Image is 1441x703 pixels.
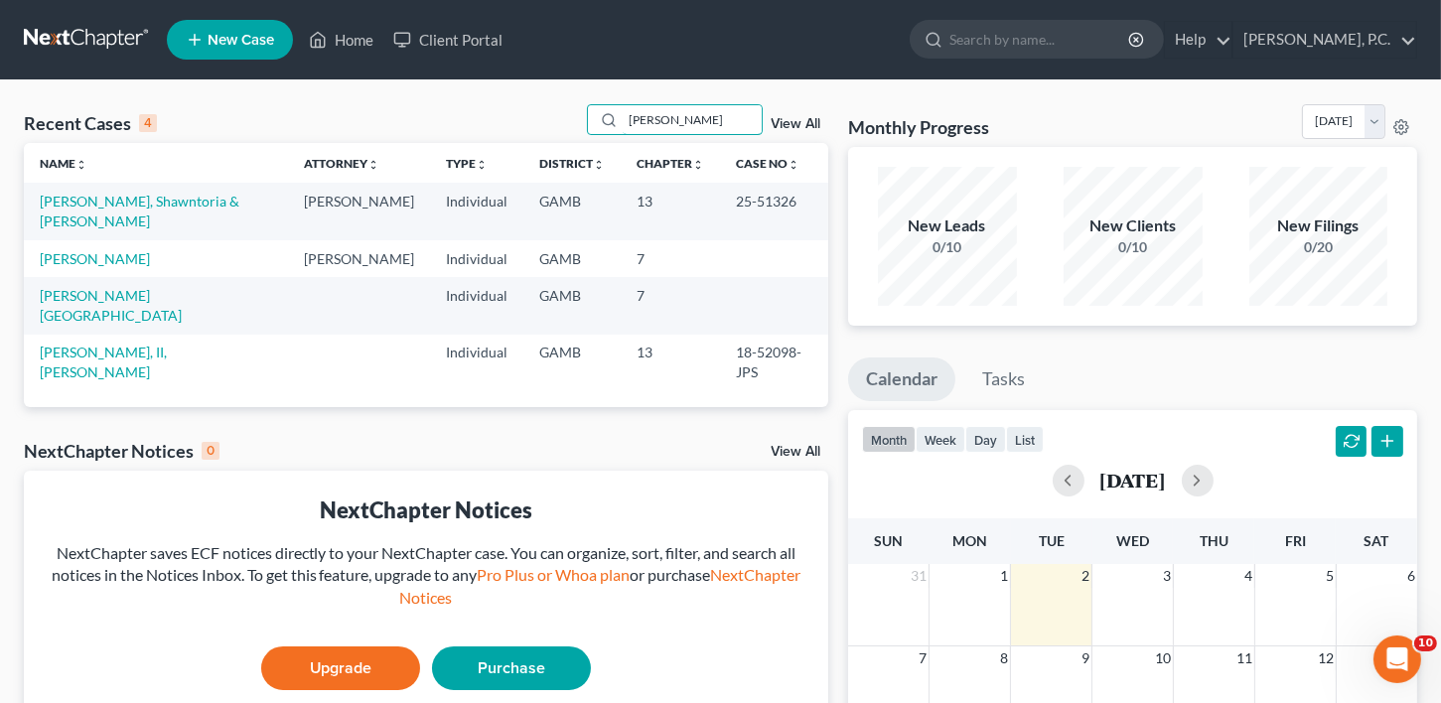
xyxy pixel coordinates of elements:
div: Statement of Financial Affairs - Payments Made in the Last 90 days [41,497,333,539]
a: View All [771,445,820,459]
a: Chapterunfold_more [637,156,704,171]
span: 5 [1324,564,1336,588]
span: Sun [875,532,904,549]
button: day [965,426,1006,453]
span: Sat [1365,532,1389,549]
i: unfold_more [367,159,379,171]
td: Individual [430,240,523,277]
span: 2 [1080,564,1091,588]
a: [PERSON_NAME], II, [PERSON_NAME] [40,344,167,380]
td: [PERSON_NAME] [288,183,430,239]
img: logo [40,43,173,64]
td: Individual [430,335,523,391]
div: Profile image for KellyOf course![PERSON_NAME]•[DATE] [21,263,376,337]
iframe: Intercom live chat [1373,635,1421,683]
td: 7 [621,277,720,334]
td: GAMB [523,183,621,239]
div: Send us a message [41,364,332,385]
span: Tue [1039,532,1065,549]
a: [PERSON_NAME][GEOGRAPHIC_DATA] [40,287,182,324]
a: Help [1165,22,1231,58]
span: Mon [952,532,987,549]
button: week [916,426,965,453]
div: Statement of Financial Affairs - Payments Made in the Last 90 days [29,490,368,547]
td: 13 [621,183,720,239]
div: 0 [202,442,219,460]
h2: [DATE] [1100,470,1166,491]
img: Profile image for Kelly [41,280,80,320]
span: Search for help [41,452,161,473]
button: Help [265,520,397,600]
span: 6 [1405,564,1417,588]
span: 7 [917,646,929,670]
div: 4 [139,114,157,132]
div: [PERSON_NAME] [88,300,204,321]
span: Home [44,570,88,584]
td: GAMB [523,335,621,391]
div: 0/20 [1249,237,1388,257]
div: New Clients [1064,214,1203,237]
a: [PERSON_NAME], Shawntoria & [PERSON_NAME] [40,193,239,229]
i: unfold_more [692,159,704,171]
input: Search by name... [949,21,1131,58]
a: Districtunfold_more [539,156,605,171]
td: 7 [621,240,720,277]
a: [PERSON_NAME], P.C. [1233,22,1416,58]
div: Close [342,32,377,68]
img: Profile image for Emma [213,32,252,71]
span: 10 [1153,646,1173,670]
span: New Case [208,33,274,48]
input: Search by name... [623,105,762,134]
a: NextChapter Notices [400,565,801,607]
span: Of course! [88,281,161,297]
td: 13 [621,335,720,391]
span: Wed [1116,532,1149,549]
div: Recent messageProfile image for KellyOf course![PERSON_NAME]•[DATE] [20,233,377,338]
button: Search for help [29,442,368,482]
div: Send us a messageWe typically reply in a few hours [20,348,377,423]
a: Upgrade [261,646,420,690]
a: Pro Plus or Whoa plan [478,565,631,584]
a: Nameunfold_more [40,156,87,171]
td: Individual [430,183,523,239]
span: Messages [165,570,233,584]
div: 0/10 [878,237,1017,257]
td: 18-52098-JPS [720,335,828,391]
div: New Filings [1249,214,1388,237]
span: 9 [1080,646,1091,670]
span: Thu [1200,532,1228,549]
h3: Monthly Progress [848,115,989,139]
span: Fri [1285,532,1306,549]
td: Individual [430,277,523,334]
button: list [1006,426,1044,453]
i: unfold_more [788,159,799,171]
div: 0/10 [1064,237,1203,257]
div: NextChapter Notices [40,494,812,525]
span: Help [315,570,347,584]
td: GAMB [523,277,621,334]
a: Home [299,22,383,58]
a: Purchase [432,646,591,690]
span: 10 [1414,635,1437,651]
div: Recent message [41,250,357,271]
a: Attorneyunfold_more [304,156,379,171]
a: Tasks [964,357,1043,401]
div: NextChapter Notices [24,439,219,463]
td: [PERSON_NAME] [288,240,430,277]
p: Hi there! [40,141,358,175]
div: NextChapter saves ECF notices directly to your NextChapter case. You can organize, sort, filter, ... [40,542,812,611]
a: [PERSON_NAME] [40,250,150,267]
span: 12 [1316,646,1336,670]
i: unfold_more [75,159,87,171]
span: 1 [998,564,1010,588]
button: Messages [132,520,264,600]
a: Client Portal [383,22,512,58]
a: Case Nounfold_more [736,156,799,171]
i: unfold_more [593,159,605,171]
span: 11 [1234,646,1254,670]
button: month [862,426,916,453]
a: View All [771,117,820,131]
td: GAMB [523,240,621,277]
td: 25-51326 [720,183,828,239]
i: unfold_more [476,159,488,171]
